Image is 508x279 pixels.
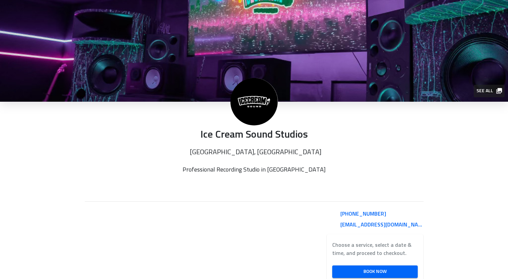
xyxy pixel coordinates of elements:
img: Ice Cream Sound Studios [230,78,278,125]
label: Choose a service, select a date & time, and proceed to checkout. [332,241,418,257]
span: See all [476,87,501,95]
a: [PHONE_NUMBER] [335,210,424,218]
p: Professional Recording Studio in [GEOGRAPHIC_DATA] [169,166,339,174]
p: [GEOGRAPHIC_DATA], [GEOGRAPHIC_DATA] [85,148,424,157]
p: Ice Cream Sound Studios [85,129,424,141]
a: Book Now [332,265,418,278]
button: See all [474,85,505,97]
span: Book Now [338,267,413,276]
a: [EMAIL_ADDRESS][DOMAIN_NAME] [335,221,424,229]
